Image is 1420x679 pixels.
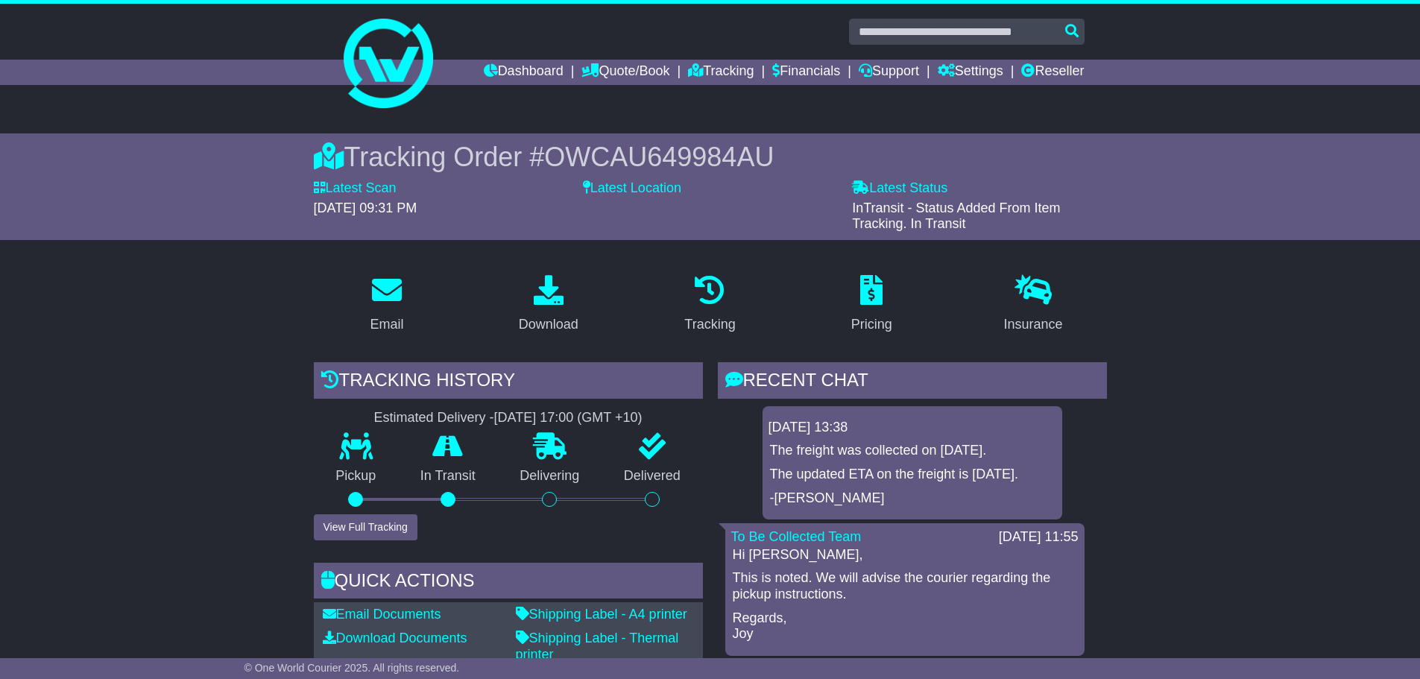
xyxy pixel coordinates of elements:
[770,490,1055,507] p: -[PERSON_NAME]
[494,410,643,426] div: [DATE] 17:00 (GMT +10)
[859,60,919,85] a: Support
[314,563,703,603] div: Quick Actions
[360,270,413,340] a: Email
[769,420,1056,436] div: [DATE] 13:38
[994,270,1073,340] a: Insurance
[314,180,397,197] label: Latest Scan
[581,60,669,85] a: Quote/Book
[314,362,703,402] div: Tracking history
[718,362,1107,402] div: RECENT CHAT
[770,467,1055,483] p: The updated ETA on the freight is [DATE].
[675,270,745,340] a: Tracking
[684,315,735,335] div: Tracking
[484,60,564,85] a: Dashboard
[398,468,498,484] p: In Transit
[314,514,417,540] button: View Full Tracking
[498,468,602,484] p: Delivering
[519,315,578,335] div: Download
[1004,315,1063,335] div: Insurance
[314,410,703,426] div: Estimated Delivery -
[731,529,862,544] a: To Be Collected Team
[733,570,1077,602] p: This is noted. We will advise the courier regarding the pickup instructions.
[314,141,1107,173] div: Tracking Order #
[1021,60,1084,85] a: Reseller
[602,468,703,484] p: Delivered
[938,60,1003,85] a: Settings
[852,180,947,197] label: Latest Status
[516,631,679,662] a: Shipping Label - Thermal printer
[323,607,441,622] a: Email Documents
[323,631,467,645] a: Download Documents
[688,60,754,85] a: Tracking
[516,607,687,622] a: Shipping Label - A4 printer
[544,142,774,172] span: OWCAU649984AU
[733,547,1077,563] p: Hi [PERSON_NAME],
[852,200,1060,232] span: InTransit - Status Added From Item Tracking. In Transit
[842,270,902,340] a: Pricing
[244,662,460,674] span: © One World Courier 2025. All rights reserved.
[851,315,892,335] div: Pricing
[999,529,1079,546] div: [DATE] 11:55
[770,443,1055,459] p: The freight was collected on [DATE].
[314,468,399,484] p: Pickup
[583,180,681,197] label: Latest Location
[509,270,588,340] a: Download
[314,200,417,215] span: [DATE] 09:31 PM
[772,60,840,85] a: Financials
[733,610,1077,642] p: Regards, Joy
[370,315,403,335] div: Email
